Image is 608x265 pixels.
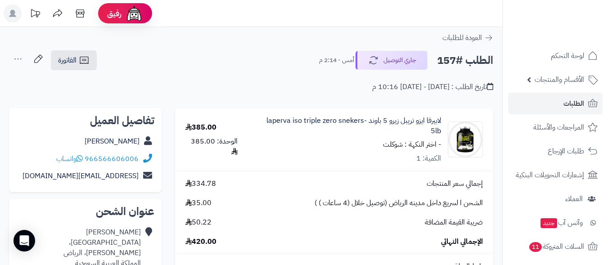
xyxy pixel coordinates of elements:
span: 11 [529,242,542,252]
span: إشعارات التحويلات البنكية [516,169,584,181]
span: رفيق [107,8,122,19]
a: 966566606006 [85,153,139,164]
span: ضريبة القيمة المضافة [425,217,483,228]
span: وآتس آب [540,216,583,229]
img: ai-face.png [125,4,143,22]
span: 420.00 [185,237,216,247]
a: تحديثات المنصة [24,4,46,25]
a: [EMAIL_ADDRESS][DOMAIN_NAME] [23,171,139,181]
h2: تفاصيل العميل [16,115,154,126]
span: الشحن ا لسريع داخل مدينه الرياض (توصيل خلال (4 ساعات ) ) [315,198,483,208]
small: - اختر النكهة : شوكلت [383,139,441,150]
a: العودة للطلبات [442,32,493,43]
small: أمس - 2:14 م [319,56,354,65]
div: الوحدة: 385.00 [185,136,238,157]
span: الفاتورة [58,55,77,66]
span: 50.22 [185,217,212,228]
h2: الطلب #157 [437,51,493,70]
div: 385.00 [185,122,216,133]
span: العملاء [565,193,583,205]
h2: عنوان الشحن [16,206,154,217]
a: المراجعات والأسئلة [508,117,603,138]
span: العودة للطلبات [442,32,482,43]
a: [PERSON_NAME] [85,136,140,147]
a: العملاء [508,188,603,210]
a: الطلبات [508,93,603,114]
a: الفاتورة [51,50,97,70]
span: السلات المتروكة [528,240,584,253]
span: إجمالي سعر المنتجات [427,179,483,189]
span: لوحة التحكم [551,49,584,62]
img: 1540a149ef14d801c4e8bc7ea27c4333c0-90x90.jpg [448,121,482,157]
img: logo-2.png [547,25,599,44]
span: جديد [540,218,557,228]
a: طلبات الإرجاع [508,140,603,162]
a: إشعارات التحويلات البنكية [508,164,603,186]
div: تاريخ الطلب : [DATE] - [DATE] 10:16 م [372,82,493,92]
a: لوحة التحكم [508,45,603,67]
span: الطلبات [563,97,584,110]
span: المراجعات والأسئلة [533,121,584,134]
a: السلات المتروكة11 [508,236,603,257]
span: طلبات الإرجاع [548,145,584,157]
a: واتساب [56,153,83,164]
span: 35.00 [185,198,212,208]
span: الأقسام والمنتجات [535,73,584,86]
span: الإجمالي النهائي [441,237,483,247]
a: لابيرفا ايزو تريبل زيرو 5 باوند -laperva iso triple zero snekers 5lb [258,116,441,136]
div: الكمية: 1 [416,153,441,164]
span: 334.78 [185,179,216,189]
div: Open Intercom Messenger [14,230,35,252]
button: جاري التوصيل [356,51,428,70]
a: وآتس آبجديد [508,212,603,234]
